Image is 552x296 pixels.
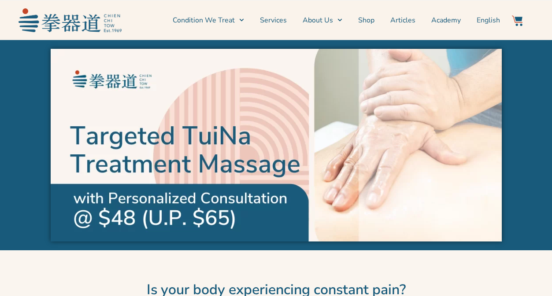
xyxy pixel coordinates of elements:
a: Articles [390,9,415,31]
a: Condition We Treat [173,9,244,31]
nav: Menu [126,9,500,31]
a: Academy [431,9,461,31]
img: Website Icon-03 [512,15,522,26]
a: About Us [303,9,342,31]
a: Shop [358,9,374,31]
a: Services [260,9,287,31]
a: English [477,9,500,31]
span: English [477,15,500,26]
